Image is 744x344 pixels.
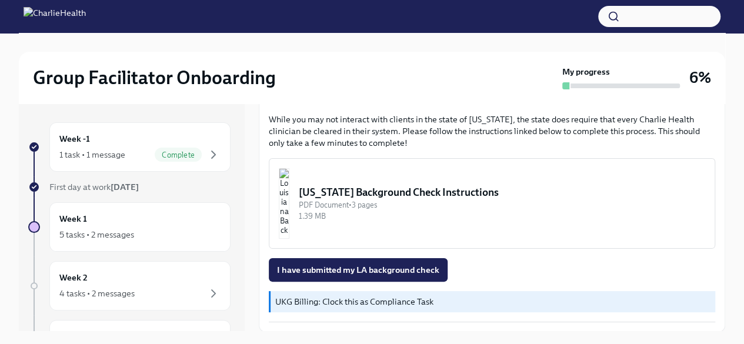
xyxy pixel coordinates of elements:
[277,264,439,276] span: I have submitted my LA background check
[59,212,87,225] h6: Week 1
[59,288,135,299] div: 4 tasks • 2 messages
[24,7,86,26] img: CharlieHealth
[59,229,134,241] div: 5 tasks • 2 messages
[155,151,202,159] span: Complete
[299,199,705,211] div: PDF Document • 3 pages
[275,296,710,308] p: UKG Billing: Clock this as Compliance Task
[33,66,276,89] h2: Group Facilitator Onboarding
[689,67,711,88] h3: 6%
[28,261,231,310] a: Week 24 tasks • 2 messages
[28,122,231,172] a: Week -11 task • 1 messageComplete
[28,181,231,193] a: First day at work[DATE]
[28,202,231,252] a: Week 15 tasks • 2 messages
[269,258,448,282] button: I have submitted my LA background check
[269,113,715,149] p: While you may not interact with clients in the state of [US_STATE], the state does require that e...
[269,158,715,249] button: [US_STATE] Background Check InstructionsPDF Document•3 pages1.39 MB
[59,132,90,145] h6: Week -1
[59,330,88,343] h6: Week 3
[111,182,139,192] strong: [DATE]
[299,211,705,222] div: 1.39 MB
[562,66,610,78] strong: My progress
[59,149,125,161] div: 1 task • 1 message
[299,185,705,199] div: [US_STATE] Background Check Instructions
[59,271,88,284] h6: Week 2
[49,182,139,192] span: First day at work
[279,168,289,239] img: Louisiana Background Check Instructions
